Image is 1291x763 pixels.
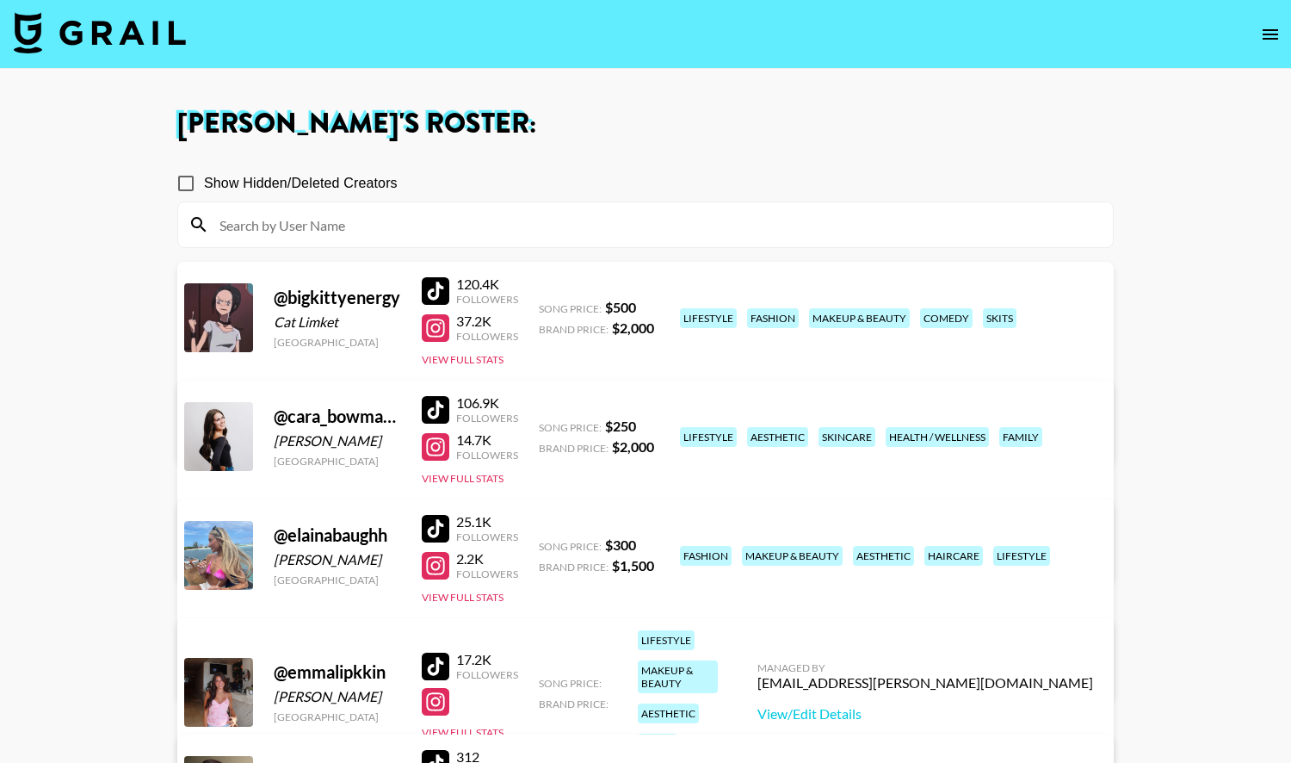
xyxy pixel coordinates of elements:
div: makeup & beauty [809,308,910,328]
div: 106.9K [456,394,518,412]
span: Brand Price: [539,561,608,574]
div: @ bigkittyenergy [274,287,401,308]
div: 37.2K [456,313,518,330]
strong: $ 500 [605,299,636,315]
div: fashion [680,546,732,566]
div: aesthetic [638,704,699,723]
div: comedy [920,308,973,328]
div: @ emmalipkkin [274,661,401,683]
strong: $ 1,500 [612,557,654,574]
div: lifestyle [680,427,737,447]
div: skincare [818,427,875,447]
div: @ elainabaughh [274,524,401,546]
div: [PERSON_NAME] [274,432,401,450]
div: lifestyle [638,630,695,650]
div: Followers [456,668,518,681]
strong: $ 250 [605,418,636,434]
div: aesthetic [747,427,808,447]
button: View Full Stats [422,591,503,604]
div: Followers [456,449,518,462]
div: [GEOGRAPHIC_DATA] [274,455,401,468]
div: [PERSON_NAME] [274,688,401,705]
div: makeup & beauty [638,661,718,693]
div: [GEOGRAPHIC_DATA] [274,710,401,723]
div: lifestyle [680,308,737,328]
span: Song Price: [539,677,602,690]
div: haircare [924,546,983,566]
span: Song Price: [539,540,602,553]
strong: $ 2,000 [612,438,654,455]
div: 25.1K [456,513,518,530]
div: Managed By [757,661,1093,674]
div: lifestyle [993,546,1050,566]
span: Brand Price: [539,698,608,710]
div: skits [983,308,1016,328]
div: 2.2K [456,550,518,568]
div: Followers [456,568,518,580]
img: Grail Talent [14,12,186,53]
strong: $ 300 [605,537,636,553]
div: [EMAIL_ADDRESS][PERSON_NAME][DOMAIN_NAME] [757,674,1093,692]
input: Search by User Name [209,211,1103,239]
span: Brand Price: [539,442,608,455]
div: [PERSON_NAME] [274,551,401,568]
button: View Full Stats [422,353,503,366]
h1: [PERSON_NAME] 's Roster: [177,110,1114,138]
div: aesthetic [853,546,914,566]
span: Song Price: [539,421,602,434]
button: View Full Stats [422,726,503,739]
div: @ cara_bowman12 [274,406,401,427]
div: 17.2K [456,651,518,668]
div: sport [638,734,677,754]
button: View Full Stats [422,472,503,485]
div: family [999,427,1042,447]
div: health / wellness [886,427,989,447]
a: View/Edit Details [757,705,1093,723]
button: open drawer [1253,17,1288,52]
strong: $ 2,000 [612,319,654,336]
div: Cat Limket [274,313,401,331]
span: Show Hidden/Deleted Creators [204,173,398,194]
span: Song Price: [539,302,602,315]
div: Followers [456,330,518,343]
span: Brand Price: [539,323,608,336]
div: Followers [456,412,518,425]
div: 14.7K [456,431,518,449]
div: makeup & beauty [742,546,843,566]
div: fashion [747,308,799,328]
div: [GEOGRAPHIC_DATA] [274,336,401,349]
div: Followers [456,293,518,306]
div: Followers [456,530,518,543]
div: 120.4K [456,276,518,293]
div: [GEOGRAPHIC_DATA] [274,574,401,586]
